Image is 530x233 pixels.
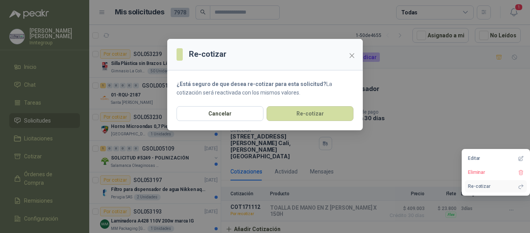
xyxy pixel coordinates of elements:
[177,81,326,87] strong: ¿Está seguro de que desea re-cotizar para esta solicitud?
[346,49,358,62] button: Close
[189,48,227,60] h3: Re-cotizar
[267,106,353,121] button: Re-cotizar
[177,80,353,97] p: La cotización será reactivada con los mismos valores.
[349,53,355,59] span: close
[177,106,263,121] button: Cancelar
